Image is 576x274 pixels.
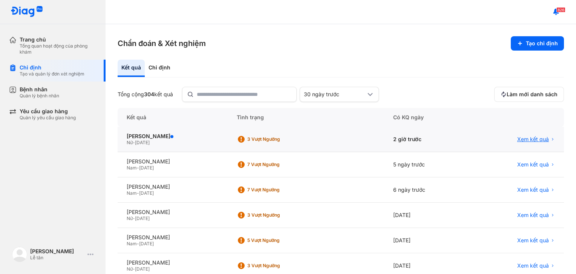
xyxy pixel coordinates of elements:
[556,7,565,12] span: 826
[127,216,133,221] span: Nữ
[135,216,150,221] span: [DATE]
[20,86,59,93] div: Bệnh nhân
[384,152,469,177] div: 5 ngày trước
[144,91,154,97] span: 304
[127,183,219,190] div: [PERSON_NAME]
[145,60,174,77] div: Chỉ định
[20,93,59,99] div: Quản lý bệnh nhân
[118,60,145,77] div: Kết quả
[517,212,549,219] span: Xem kết quả
[127,133,219,140] div: [PERSON_NAME]
[517,262,549,269] span: Xem kết quả
[137,190,139,196] span: -
[511,36,564,51] button: Tạo chỉ định
[30,255,84,261] div: Lễ tân
[135,140,150,145] span: [DATE]
[118,91,173,98] div: Tổng cộng kết quả
[494,87,564,102] button: Làm mới danh sách
[384,228,469,253] div: [DATE]
[507,91,558,98] span: Làm mới danh sách
[127,259,219,266] div: [PERSON_NAME]
[517,237,549,244] span: Xem kết quả
[118,108,228,127] div: Kết quả
[20,43,97,55] div: Tổng quan hoạt động của phòng khám
[228,108,384,127] div: Tình trạng
[247,263,308,269] div: 3 Vượt ngưỡng
[247,237,308,243] div: 5 Vượt ngưỡng
[384,177,469,203] div: 6 ngày trước
[304,91,366,98] div: 30 ngày trước
[133,140,135,145] span: -
[247,187,308,193] div: 7 Vượt ngưỡng
[517,136,549,143] span: Xem kết quả
[384,108,469,127] div: Có KQ ngày
[20,115,76,121] div: Quản lý yêu cầu giao hàng
[135,266,150,272] span: [DATE]
[139,190,154,196] span: [DATE]
[127,234,219,241] div: [PERSON_NAME]
[247,212,308,218] div: 3 Vượt ngưỡng
[127,209,219,216] div: [PERSON_NAME]
[384,203,469,228] div: [DATE]
[20,71,84,77] div: Tạo và quản lý đơn xét nghiệm
[384,127,469,152] div: 2 giờ trước
[12,247,27,262] img: logo
[137,241,139,246] span: -
[127,266,133,272] span: Nữ
[127,158,219,165] div: [PERSON_NAME]
[517,161,549,168] span: Xem kết quả
[133,266,135,272] span: -
[30,248,84,255] div: [PERSON_NAME]
[127,165,137,171] span: Nam
[139,165,154,171] span: [DATE]
[247,162,308,168] div: 7 Vượt ngưỡng
[20,108,76,115] div: Yêu cầu giao hàng
[118,38,206,49] h3: Chẩn đoán & Xét nghiệm
[127,241,137,246] span: Nam
[139,241,154,246] span: [DATE]
[20,64,84,71] div: Chỉ định
[137,165,139,171] span: -
[127,140,133,145] span: Nữ
[247,136,308,142] div: 3 Vượt ngưỡng
[127,190,137,196] span: Nam
[11,6,43,18] img: logo
[20,36,97,43] div: Trang chủ
[133,216,135,221] span: -
[517,186,549,193] span: Xem kết quả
